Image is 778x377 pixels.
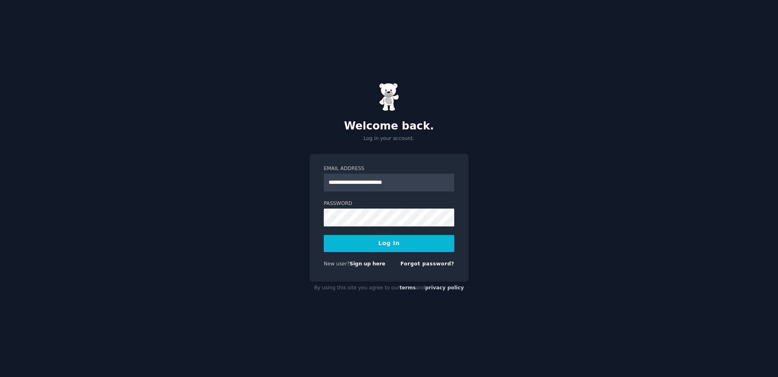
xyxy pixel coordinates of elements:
[350,261,385,267] a: Sign up here
[400,261,454,267] a: Forgot password?
[310,282,468,295] div: By using this site you agree to our and
[324,165,454,172] label: Email Address
[379,83,399,111] img: Gummy Bear
[324,261,350,267] span: New user?
[324,200,454,207] label: Password
[400,285,416,291] a: terms
[324,235,454,252] button: Log In
[310,135,468,142] p: Log in your account.
[425,285,464,291] a: privacy policy
[310,120,468,133] h2: Welcome back.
